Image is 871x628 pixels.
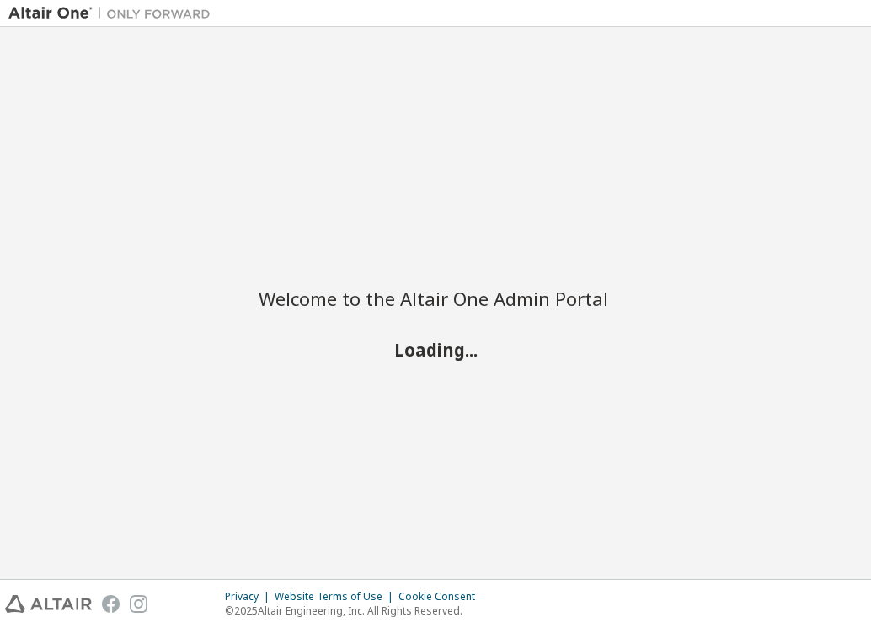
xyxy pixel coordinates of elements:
[225,604,485,618] p: © 2025 Altair Engineering, Inc. All Rights Reserved.
[398,590,485,604] div: Cookie Consent
[259,338,612,360] h2: Loading...
[275,590,398,604] div: Website Terms of Use
[5,595,92,613] img: altair_logo.svg
[259,287,612,310] h2: Welcome to the Altair One Admin Portal
[102,595,120,613] img: facebook.svg
[225,590,275,604] div: Privacy
[130,595,147,613] img: instagram.svg
[8,5,219,22] img: Altair One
